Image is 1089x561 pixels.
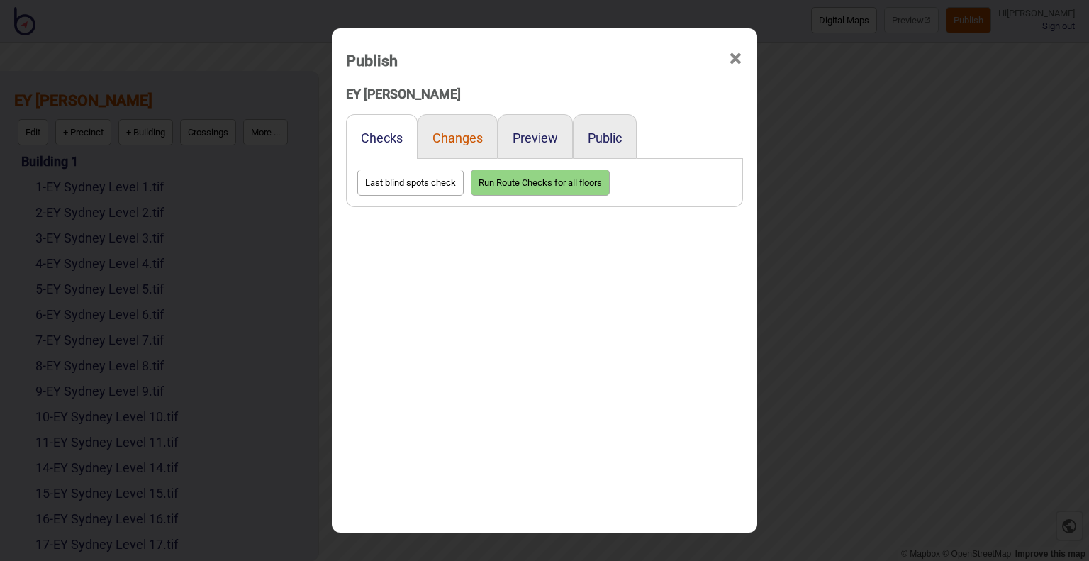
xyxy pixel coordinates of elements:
button: Checks [361,130,403,145]
div: Publish [346,45,398,76]
button: Run Route Checks for all floors [471,170,610,196]
button: Changes [432,130,483,145]
div: EY [PERSON_NAME] [346,82,743,107]
button: Preview [513,130,558,145]
button: Public [588,130,622,145]
span: × [728,35,743,82]
button: Last blind spots check [357,170,464,196]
